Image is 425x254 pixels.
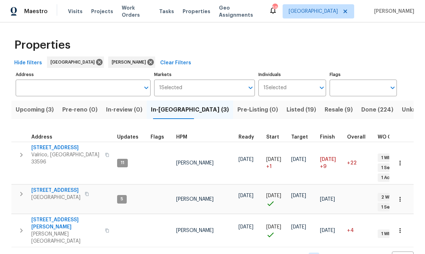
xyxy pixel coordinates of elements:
span: Visits [68,8,83,15]
span: [STREET_ADDRESS] [31,187,80,194]
span: [GEOGRAPHIC_DATA] [289,8,338,15]
span: Ready [238,135,254,140]
span: [DATE] [266,193,281,198]
div: 59 [272,4,277,11]
span: 2 WIP [378,194,395,200]
button: Open [246,83,256,93]
span: WO Completion [378,135,417,140]
td: Project started on time [263,185,288,214]
div: [GEOGRAPHIC_DATA] [47,56,104,68]
span: [DATE] [266,225,281,229]
span: 11 [118,160,127,166]
div: Target renovation project end date [291,135,314,140]
label: Flags [330,72,397,77]
label: Individuals [258,72,326,77]
span: [DATE] [266,157,281,162]
span: Address [31,135,52,140]
div: [PERSON_NAME] [108,56,155,68]
span: [PERSON_NAME] [371,8,414,15]
span: [PERSON_NAME] [176,161,214,166]
span: [STREET_ADDRESS] [31,144,101,151]
span: 1 Selected [263,85,287,91]
span: [GEOGRAPHIC_DATA] [31,194,80,201]
span: [GEOGRAPHIC_DATA] [51,59,98,66]
span: Overall [347,135,366,140]
span: Projects [91,8,113,15]
span: In-[GEOGRAPHIC_DATA] (3) [151,105,229,115]
span: 1 WIP [378,231,394,237]
span: 5 [118,196,126,202]
span: [DATE] [238,225,253,229]
span: Upcoming (3) [16,105,54,115]
span: Valrico, [GEOGRAPHIC_DATA] 33596 [31,151,101,166]
span: Pre-reno (0) [62,105,98,115]
span: [DATE] [238,157,253,162]
td: 22 day(s) past target finish date [344,142,375,184]
span: 1 Selected [159,85,182,91]
span: [DATE] [320,228,335,233]
span: [DATE] [291,225,306,229]
span: [DATE] [320,197,335,202]
span: HPM [176,135,187,140]
span: Pre-Listing (0) [237,105,278,115]
span: Resale (9) [325,105,353,115]
label: Markets [154,72,255,77]
td: 4 day(s) past target finish date [344,214,375,247]
span: Tasks [159,9,174,14]
span: 1 Sent [378,165,397,171]
button: Clear Filters [157,56,194,70]
span: In-review (0) [106,105,142,115]
span: [PERSON_NAME] [112,59,149,66]
span: Work Orders [122,4,151,18]
span: Flags [151,135,164,140]
span: Finish [320,135,335,140]
button: Hide filters [11,56,45,70]
span: 1 Accepted [378,175,408,181]
span: +22 [347,161,357,166]
span: Start [266,135,279,140]
td: Project started 1 days late [263,142,288,184]
span: +9 [320,163,326,170]
button: Open [388,83,398,93]
span: [DATE] [238,193,253,198]
span: Geo Assignments [219,4,260,18]
div: Days past target finish date [347,135,372,140]
div: Earliest renovation start date (first business day after COE or Checkout) [238,135,261,140]
span: Properties [183,8,210,15]
span: Maestro [24,8,48,15]
span: [STREET_ADDRESS][PERSON_NAME] [31,216,101,231]
div: Projected renovation finish date [320,135,341,140]
span: Hide filters [14,59,42,67]
span: Updates [117,135,138,140]
span: 1 Sent [378,204,397,210]
div: Actual renovation start date [266,135,285,140]
span: + 1 [266,163,272,170]
button: Open [141,83,151,93]
span: Clear Filters [160,59,191,67]
button: Open [317,83,327,93]
span: Target [291,135,308,140]
span: [PERSON_NAME] [176,197,214,202]
span: [DATE] [320,157,336,162]
td: Project started on time [263,214,288,247]
span: 1 WIP [378,155,394,161]
span: Properties [14,42,70,49]
span: [DATE] [291,157,306,162]
span: [DATE] [291,193,306,198]
span: Done (224) [361,105,393,115]
span: [PERSON_NAME][GEOGRAPHIC_DATA] [31,231,101,245]
td: Scheduled to finish 9 day(s) late [317,142,344,184]
span: Listed (19) [287,105,316,115]
span: [PERSON_NAME] [176,228,214,233]
span: +4 [347,228,354,233]
label: Address [16,72,151,77]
